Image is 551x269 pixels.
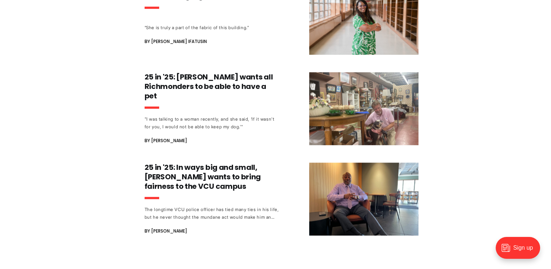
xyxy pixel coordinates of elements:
[145,115,280,130] div: "I was talking to a woman recently, and she said, ‘If it wasn't for you, I would not be able to k...
[145,72,280,101] h3: 25 in '25: [PERSON_NAME] wants all Richmonders to be able to have a pet
[145,24,280,31] div: “She is truly a part of the fabric of this building.”
[145,163,280,191] h3: 25 in '25: In ways big and small, [PERSON_NAME] wants to bring fairness to the VCU campus
[309,163,418,235] img: 25 in '25: In ways big and small, Jason Malone wants to bring fairness to the VCU campus
[489,233,551,269] iframe: portal-trigger
[309,72,418,145] img: 25 in '25: Bill Harrison wants all Richmonders to be able to have a pet
[145,72,418,145] a: 25 in '25: [PERSON_NAME] wants all Richmonders to be able to have a pet "I was talking to a woman...
[145,136,187,145] span: By [PERSON_NAME]
[145,227,187,235] span: By [PERSON_NAME]
[145,206,280,221] div: The longtime VCU police officer has tied many ties in his life, but he never thought the mundane ...
[145,163,418,235] a: 25 in '25: In ways big and small, [PERSON_NAME] wants to bring fairness to the VCU campus The lon...
[145,37,207,46] span: By [PERSON_NAME] Ifatusin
